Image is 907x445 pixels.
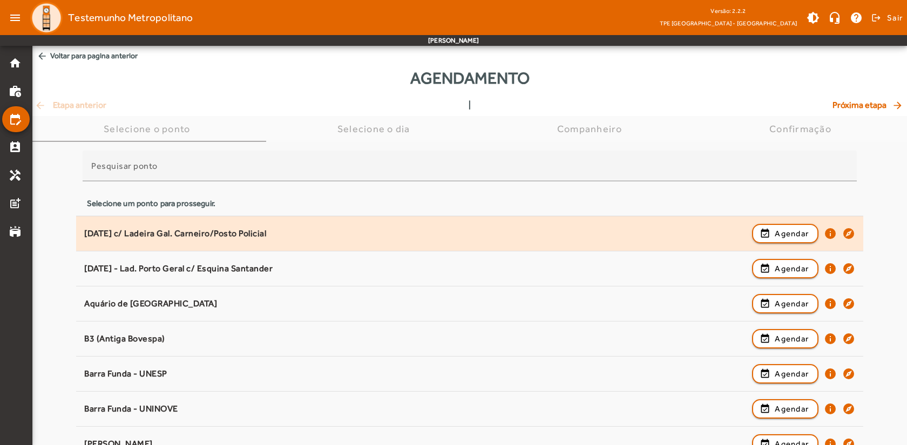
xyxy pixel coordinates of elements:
[824,227,837,240] mat-icon: info
[9,113,22,126] mat-icon: edit_calendar
[84,368,747,380] div: Barra Funda - UNESP
[892,100,905,111] mat-icon: arrow_forward
[752,294,818,313] button: Agendar
[26,2,193,34] a: Testemunho Metropolitano
[9,225,22,238] mat-icon: stadium
[4,7,26,29] mat-icon: menu
[775,297,809,310] span: Agendar
[84,403,747,415] div: Barra Funda - UNINOVE
[104,124,194,134] div: Selecione o ponto
[660,18,797,29] span: TPE [GEOGRAPHIC_DATA] - [GEOGRAPHIC_DATA]
[775,367,809,380] span: Agendar
[775,332,809,345] span: Agendar
[870,10,903,26] button: Sair
[752,259,818,278] button: Agendar
[842,402,855,415] mat-icon: explore
[752,224,818,243] button: Agendar
[337,124,415,134] div: Selecione o dia
[752,329,818,348] button: Agendar
[557,124,627,134] div: Companheiro
[824,297,837,310] mat-icon: info
[9,141,22,154] mat-icon: perm_contact_calendar
[775,402,809,415] span: Agendar
[9,169,22,182] mat-icon: handyman
[842,262,855,275] mat-icon: explore
[752,364,818,384] button: Agendar
[775,227,809,240] span: Agendar
[9,85,22,98] mat-icon: work_history
[68,9,193,26] span: Testemunho Metropolitano
[660,4,797,18] div: Versão: 2.2.2
[469,99,471,112] span: |
[887,9,903,26] span: Sair
[91,161,158,171] mat-label: Pesquisar ponto
[832,99,905,112] span: Próxima etapa
[842,332,855,345] mat-icon: explore
[752,399,818,419] button: Agendar
[842,367,855,380] mat-icon: explore
[769,124,836,134] div: Confirmação
[824,332,837,345] mat-icon: info
[824,367,837,380] mat-icon: info
[842,227,855,240] mat-icon: explore
[824,402,837,415] mat-icon: info
[410,66,530,90] span: Agendamento
[84,298,747,310] div: Aquário de [GEOGRAPHIC_DATA]
[9,57,22,70] mat-icon: home
[37,51,48,61] mat-icon: arrow_back
[842,297,855,310] mat-icon: explore
[87,197,852,209] div: Selecione um ponto para prosseguir.
[30,2,63,34] img: Logo TPE
[824,262,837,275] mat-icon: info
[9,197,22,210] mat-icon: post_add
[84,333,747,345] div: B3 (Antiga Bovespa)
[32,46,907,66] span: Voltar para pagina anterior
[84,263,747,275] div: [DATE] - Lad. Porto Geral c/ Esquina Santander
[775,262,809,275] span: Agendar
[84,228,747,239] div: [DATE] c/ Ladeira Gal. Carneiro/Posto Policial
